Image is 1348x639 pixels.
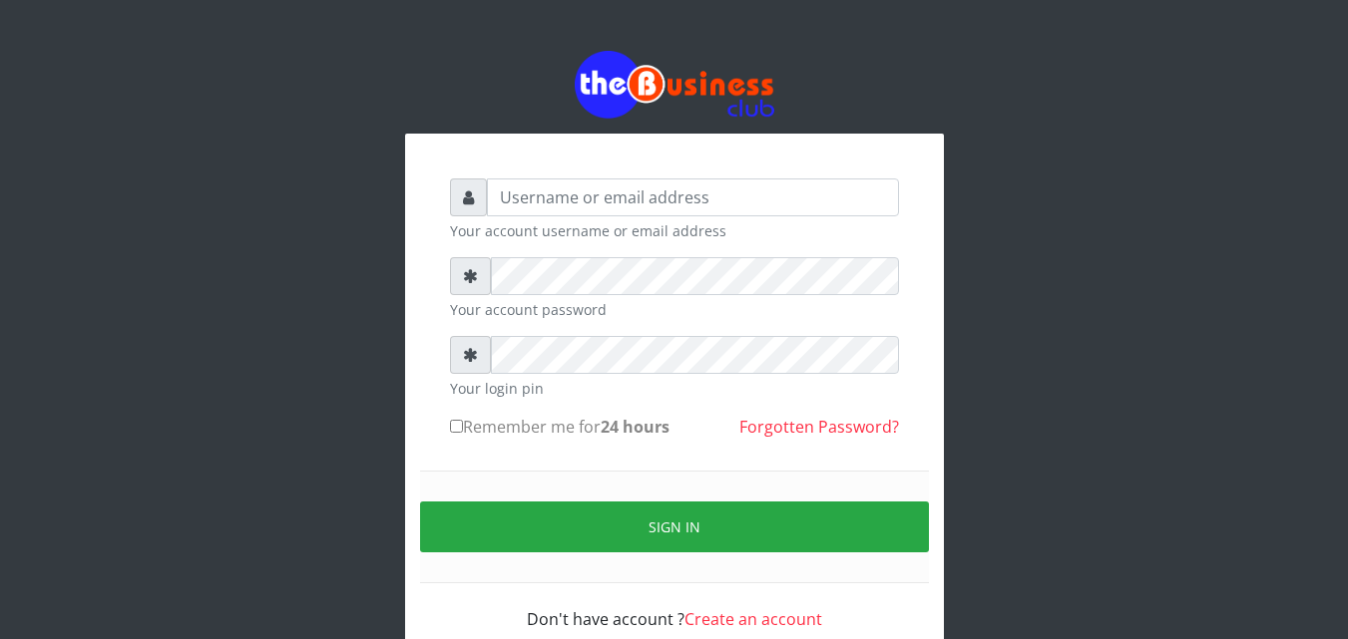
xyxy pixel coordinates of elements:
small: Your account password [450,299,899,320]
a: Forgotten Password? [739,416,899,438]
button: Sign in [420,501,929,552]
input: Username or email address [487,178,899,216]
label: Remember me for [450,415,670,439]
small: Your account username or email address [450,220,899,241]
b: 24 hours [601,416,670,438]
div: Don't have account ? [450,583,899,631]
input: Remember me for24 hours [450,420,463,433]
a: Create an account [684,608,822,630]
small: Your login pin [450,378,899,399]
